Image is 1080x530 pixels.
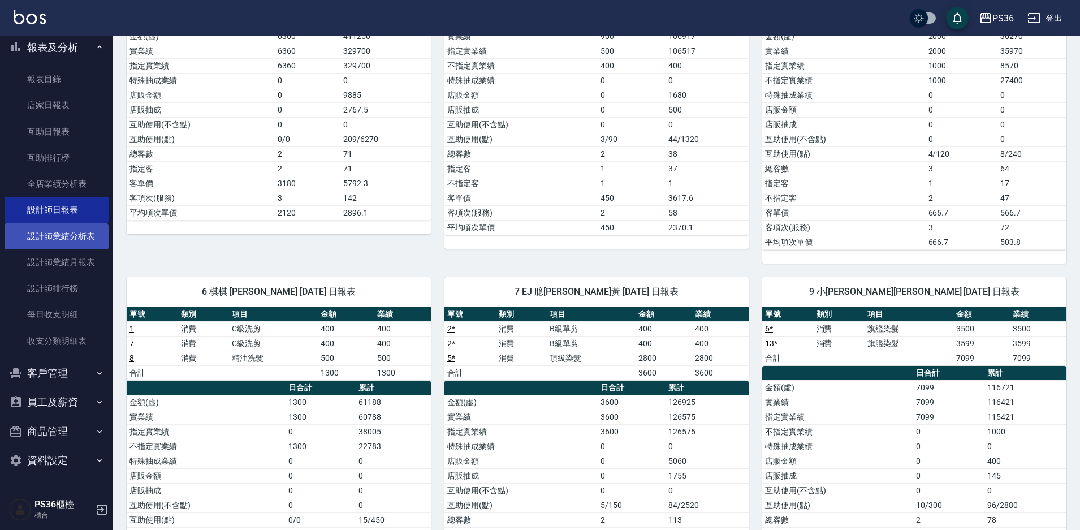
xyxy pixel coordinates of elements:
td: 店販抽成 [444,468,598,483]
td: 不指定客 [762,191,926,205]
td: 2 [275,161,340,176]
th: 業績 [374,307,431,322]
td: 0 [984,483,1066,498]
td: 實業績 [762,395,913,410]
td: 64 [997,161,1066,176]
td: 500 [318,351,374,365]
td: 9885 [340,88,431,102]
td: 84/2520 [666,498,749,512]
td: 0 [913,424,984,439]
td: 329700 [340,44,431,58]
td: 500 [598,44,666,58]
img: Logo [14,10,46,24]
td: 特殊抽成業績 [127,73,275,88]
td: 2 [598,205,666,220]
button: PS36 [974,7,1018,30]
td: 客項次(服務) [762,220,926,235]
td: 店販金額 [444,88,598,102]
td: 115421 [984,410,1066,424]
td: 5792.3 [340,176,431,191]
td: 500 [666,102,749,117]
td: 1 [598,176,666,191]
td: 1300 [318,365,374,380]
a: 互助排行榜 [5,145,109,171]
td: 店販金額 [762,454,913,468]
td: 0 [666,117,749,132]
span: 9 小[PERSON_NAME][PERSON_NAME] [DATE] 日報表 [776,286,1053,298]
td: 金額(虛) [444,395,598,410]
td: 3600 [598,410,666,424]
td: 0 [356,483,431,498]
th: 單號 [762,307,814,322]
td: 金額(虛) [762,380,913,395]
td: 消費 [814,336,865,351]
td: C級洗剪 [229,321,318,336]
td: 0 [340,73,431,88]
a: 設計師排行榜 [5,275,109,301]
td: 142 [340,191,431,205]
td: 2370.1 [666,220,749,235]
td: 總客數 [444,146,598,161]
a: 全店業績分析表 [5,171,109,197]
td: 0 [598,73,666,88]
button: 登出 [1023,8,1066,29]
td: 1000 [984,424,1066,439]
td: 0 [598,102,666,117]
td: 0 [275,102,340,117]
td: 400 [692,321,749,336]
td: 3/90 [598,132,666,146]
td: 0 [275,88,340,102]
td: B級單剪 [547,321,636,336]
td: 71 [340,146,431,161]
td: 209/6270 [340,132,431,146]
td: 1 [598,161,666,176]
td: 平均項次單價 [444,220,598,235]
td: 指定實業績 [127,424,286,439]
td: 特殊抽成業績 [444,439,598,454]
td: 10/300 [913,498,984,512]
td: 0 [997,117,1066,132]
td: 5060 [666,454,749,468]
td: 0 [286,483,356,498]
td: 合計 [127,365,178,380]
td: 特殊抽成業績 [127,454,286,468]
td: 金額(虛) [127,395,286,410]
td: 106917 [666,29,749,44]
td: 666.7 [926,205,997,220]
button: save [946,7,969,29]
td: 實業績 [444,29,598,44]
td: 指定實業績 [444,424,598,439]
td: 特殊抽成業績 [762,439,913,454]
td: 消費 [496,336,547,351]
td: 400 [318,336,374,351]
td: 47 [997,191,1066,205]
th: 金額 [953,307,1010,322]
td: 3617.6 [666,191,749,205]
td: 72 [997,220,1066,235]
td: 2800 [692,351,749,365]
th: 項目 [229,307,318,322]
td: 客項次(服務) [444,205,598,220]
td: 1 [926,176,997,191]
td: 500 [374,351,431,365]
td: 不指定實業績 [762,424,913,439]
span: 6 棋棋 [PERSON_NAME] [DATE] 日報表 [140,286,417,298]
td: 3 [926,220,997,235]
td: 3500 [1010,321,1066,336]
td: 0 [356,454,431,468]
td: 400 [598,58,666,73]
td: 2 [275,146,340,161]
td: 不指定客 [444,176,598,191]
a: 設計師業績分析表 [5,223,109,249]
td: 0 [356,498,431,512]
td: 4/120 [926,146,997,161]
td: 450 [598,191,666,205]
td: 35970 [997,44,1066,58]
td: 0 [666,439,749,454]
td: 消費 [178,321,230,336]
table: a dense table [762,15,1066,250]
td: 2800 [636,351,692,365]
td: 指定客 [762,176,926,191]
td: 消費 [178,336,230,351]
td: 客單價 [444,191,598,205]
